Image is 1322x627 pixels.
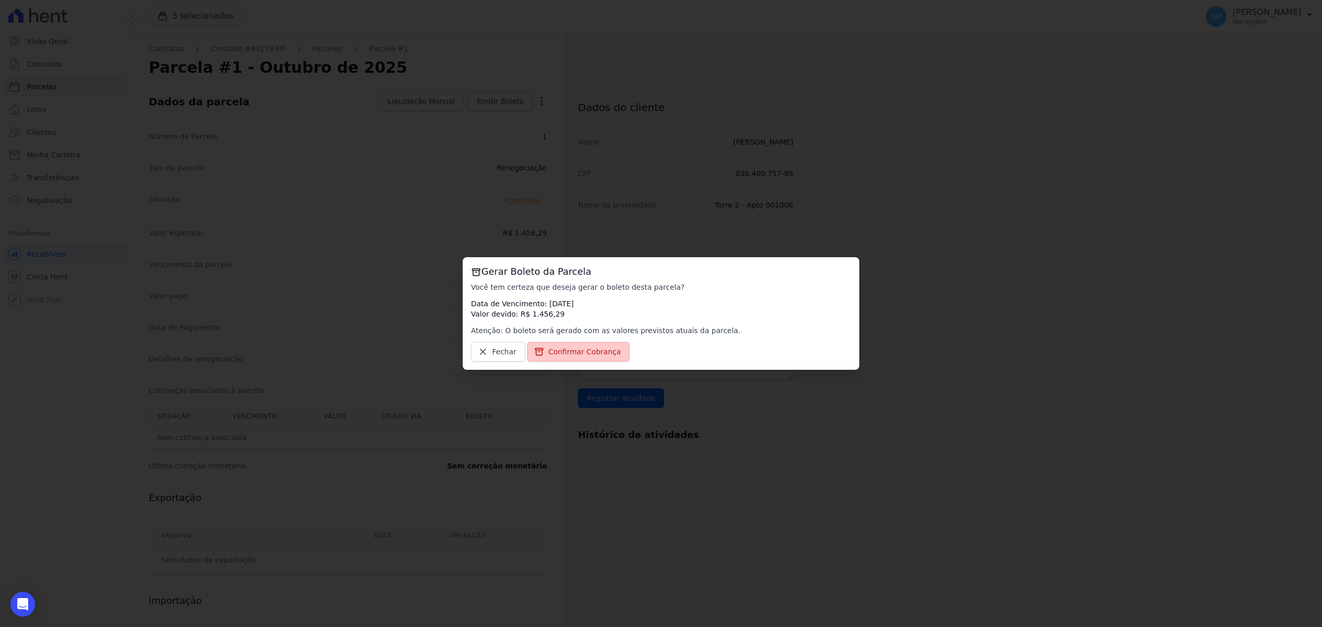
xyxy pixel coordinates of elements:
p: Data de Vencimento: [DATE] Valor devido: R$ 1.456,29 [471,299,851,319]
p: Atenção: O boleto será gerado com as valores previstos atuais da parcela. [471,325,851,336]
a: Fechar [471,342,525,362]
h3: Gerar Boleto da Parcela [471,265,851,278]
span: Confirmar Cobrança [548,347,621,357]
div: Open Intercom Messenger [10,592,35,617]
p: Você tem certeza que deseja gerar o boleto desta parcela? [471,282,851,292]
span: Fechar [492,347,516,357]
a: Confirmar Cobrança [527,342,630,362]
